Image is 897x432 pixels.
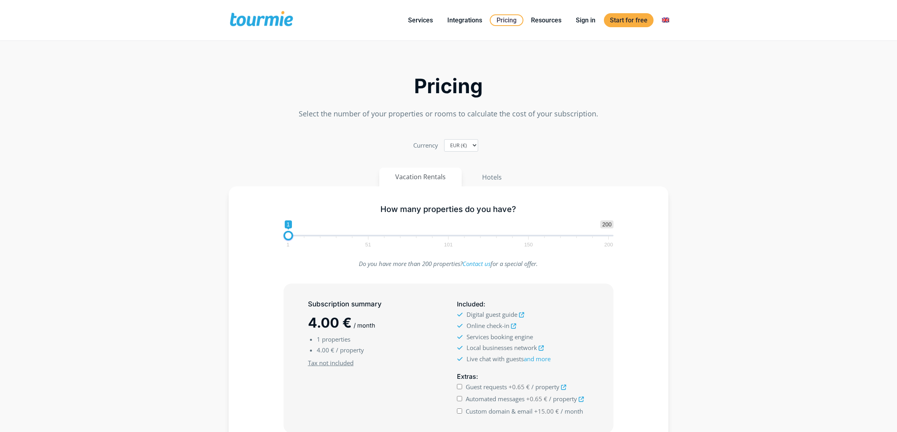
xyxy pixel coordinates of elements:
[600,220,613,228] span: 200
[285,220,292,228] span: 1
[466,168,518,187] button: Hotels
[467,333,533,341] span: Services booking engine
[531,383,559,391] span: / property
[285,243,290,246] span: 1
[467,322,509,330] span: Online check-in
[526,395,547,403] span: +0.65 €
[229,77,668,96] h2: Pricing
[308,299,440,309] h5: Subscription summary
[457,372,476,380] span: Extras
[284,204,614,214] h5: How many properties do you have?
[457,299,589,309] h5: :
[549,395,577,403] span: / property
[604,13,654,27] a: Start for free
[229,108,668,119] p: Select the number of your properties or rooms to calculate the cost of your subscription.
[603,243,614,246] span: 200
[466,407,533,415] span: Custom domain & email
[322,335,350,343] span: properties
[354,322,375,329] span: / month
[379,168,462,186] button: Vacation Rentals
[524,355,551,363] a: and more
[308,359,354,367] u: Tax not included
[284,258,614,269] p: Do you have more than 200 properties? for a special offer.
[308,314,352,331] span: 4.00 €
[534,407,559,415] span: +15.00 €
[443,243,454,246] span: 101
[466,395,525,403] span: Automated messages
[364,243,372,246] span: 51
[413,140,438,151] label: Currency
[467,344,537,352] span: Local businesses network
[317,346,334,354] span: 4.00 €
[467,310,517,318] span: Digital guest guide
[570,15,601,25] a: Sign in
[561,407,583,415] span: / month
[336,346,364,354] span: / property
[457,300,483,308] span: Included
[441,15,488,25] a: Integrations
[457,372,589,382] h5: :
[463,260,491,268] a: Contact us
[467,355,551,363] span: Live chat with guests
[523,243,534,246] span: 150
[402,15,439,25] a: Services
[509,383,530,391] span: +0.65 €
[525,15,567,25] a: Resources
[317,335,320,343] span: 1
[490,14,523,26] a: Pricing
[466,383,507,391] span: Guest requests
